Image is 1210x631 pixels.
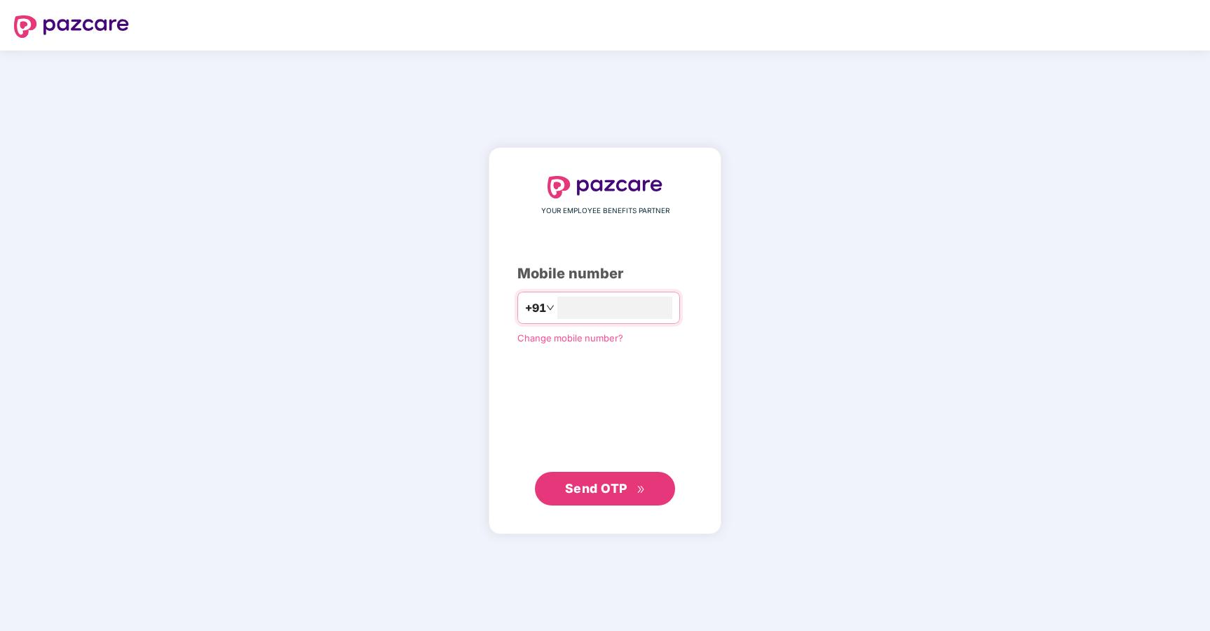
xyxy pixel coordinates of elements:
[535,472,675,506] button: Send OTPdouble-right
[517,263,693,285] div: Mobile number
[525,299,546,317] span: +91
[548,176,662,198] img: logo
[546,304,555,312] span: down
[541,205,669,217] span: YOUR EMPLOYEE BENEFITS PARTNER
[517,332,623,344] a: Change mobile number?
[637,485,646,494] span: double-right
[565,481,627,496] span: Send OTP
[14,15,129,38] img: logo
